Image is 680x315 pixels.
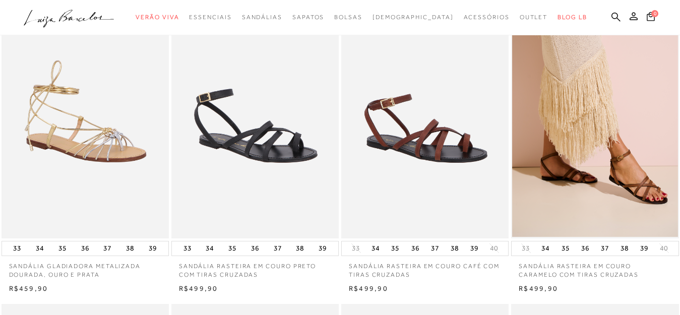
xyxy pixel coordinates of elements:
[559,241,573,256] button: 35
[637,241,651,256] button: 39
[136,14,179,21] span: Verão Viva
[334,14,362,21] span: Bolsas
[316,241,330,256] button: 39
[558,8,587,27] a: BLOG LB
[292,14,324,21] span: Sapatos
[248,241,262,256] button: 36
[349,243,363,253] button: 33
[341,256,509,279] a: SANDÁLIA RASTEIRA EM COURO CAFÉ COM TIRAS CRUZADAS
[242,8,282,27] a: noSubCategoriesText
[292,8,324,27] a: noSubCategoriesText
[448,241,462,256] button: 38
[189,8,231,27] a: noSubCategoriesText
[203,241,217,256] button: 34
[293,241,307,256] button: 38
[558,14,587,21] span: BLOG LB
[487,243,501,253] button: 40
[242,14,282,21] span: Sandálias
[349,284,388,292] span: R$499,90
[33,241,47,256] button: 34
[271,241,285,256] button: 37
[334,8,362,27] a: noSubCategoriesText
[617,241,632,256] button: 38
[519,284,558,292] span: R$499,90
[428,241,442,256] button: 37
[408,241,422,256] button: 36
[388,241,402,256] button: 35
[136,8,179,27] a: noSubCategoriesText
[467,241,481,256] button: 39
[189,14,231,21] span: Essenciais
[2,256,169,279] a: SANDÁLIA GLADIADORA METALIZADA DOURADA, OURO E PRATA
[598,241,612,256] button: 37
[511,256,678,279] a: SANDÁLIA RASTEIRA EM COURO CARAMELO COM TIRAS CRUZADAS
[225,241,239,256] button: 35
[9,284,48,292] span: R$459,90
[100,241,114,256] button: 37
[520,8,548,27] a: noSubCategoriesText
[180,241,195,256] button: 33
[651,10,658,17] span: 0
[123,241,137,256] button: 38
[10,241,24,256] button: 33
[644,11,658,25] button: 0
[373,8,454,27] a: noSubCategoriesText
[464,8,510,27] a: noSubCategoriesText
[368,241,383,256] button: 34
[538,241,552,256] button: 34
[464,14,510,21] span: Acessórios
[179,284,218,292] span: R$499,90
[55,241,70,256] button: 35
[520,14,548,21] span: Outlet
[578,241,592,256] button: 36
[657,243,671,253] button: 40
[171,256,339,279] a: SANDÁLIA RASTEIRA EM COURO PRETO COM TIRAS CRUZADAS
[78,241,92,256] button: 36
[519,243,533,253] button: 33
[373,14,454,21] span: [DEMOGRAPHIC_DATA]
[146,241,160,256] button: 39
